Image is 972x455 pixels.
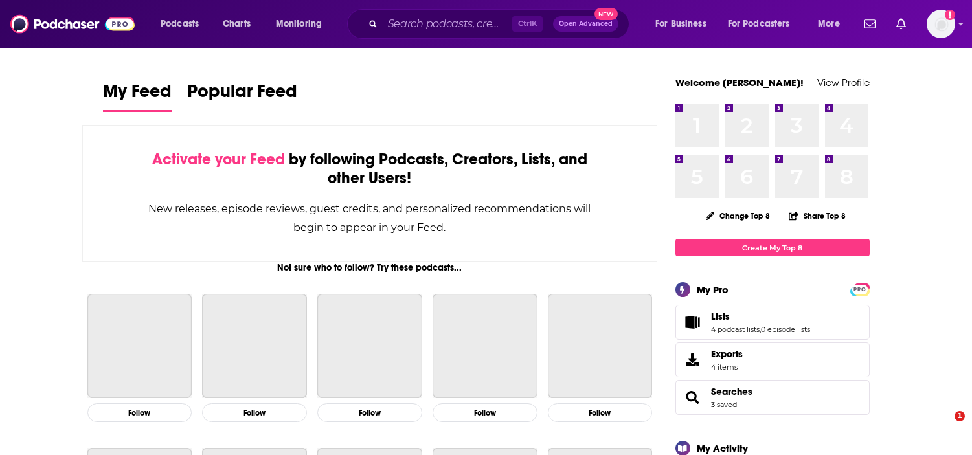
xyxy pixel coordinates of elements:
a: The Daily [433,294,537,399]
button: open menu [267,14,339,34]
span: Popular Feed [187,80,297,110]
span: Exports [680,351,706,369]
div: My Activity [697,442,748,454]
span: Lists [711,311,730,322]
div: by following Podcasts, Creators, Lists, and other Users! [148,150,593,188]
a: The Joe Rogan Experience [87,294,192,399]
a: View Profile [817,76,870,89]
a: 3 saved [711,400,737,409]
a: Charts [214,14,258,34]
iframe: Intercom live chat [928,411,959,442]
a: Searches [711,386,752,397]
div: Not sure who to follow? Try these podcasts... [82,262,658,273]
span: Charts [223,15,251,33]
a: Exports [675,342,870,377]
a: 0 episode lists [761,325,810,334]
span: Searches [675,380,870,415]
a: Lists [711,311,810,322]
a: This American Life [202,294,307,399]
button: Open AdvancedNew [553,16,618,32]
button: Follow [548,403,653,422]
span: Monitoring [276,15,322,33]
span: More [818,15,840,33]
a: Planet Money [317,294,422,399]
a: My Feed [103,80,172,112]
a: Welcome [PERSON_NAME]! [675,76,804,89]
div: My Pro [697,283,729,296]
button: open menu [646,14,723,34]
span: New [594,8,618,20]
span: 1 [955,411,965,421]
span: Open Advanced [559,21,613,27]
a: 4 podcast lists [711,325,760,334]
span: For Podcasters [728,15,790,33]
button: open menu [719,14,809,34]
span: , [760,325,761,334]
div: New releases, episode reviews, guest credits, and personalized recommendations will begin to appe... [148,199,593,237]
button: Share Top 8 [788,203,846,228]
a: Lists [680,313,706,331]
span: Exports [711,348,743,360]
input: Search podcasts, credits, & more... [383,14,512,34]
button: Follow [433,403,537,422]
span: Podcasts [161,15,199,33]
span: My Feed [103,80,172,110]
img: User Profile [927,10,955,38]
span: Activate your Feed [152,150,285,169]
span: Lists [675,305,870,340]
a: Searches [680,388,706,406]
button: open menu [809,14,856,34]
button: Follow [317,403,422,422]
a: PRO [852,284,868,294]
button: Follow [202,403,307,422]
a: Popular Feed [187,80,297,112]
span: Ctrl K [512,16,543,32]
span: PRO [852,285,868,294]
button: Follow [87,403,192,422]
div: Search podcasts, credits, & more... [359,9,642,39]
a: Show notifications dropdown [859,13,881,35]
img: Podchaser - Follow, Share and Rate Podcasts [10,12,135,36]
span: 4 items [711,362,743,372]
span: Logged in as ABolliger [927,10,955,38]
a: My Favorite Murder with Karen Kilgariff and Georgia Hardstark [548,294,653,399]
button: Change Top 8 [698,208,778,224]
svg: Add a profile image [945,10,955,20]
a: Create My Top 8 [675,239,870,256]
button: open menu [152,14,216,34]
a: Show notifications dropdown [891,13,911,35]
span: For Business [655,15,706,33]
button: Show profile menu [927,10,955,38]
